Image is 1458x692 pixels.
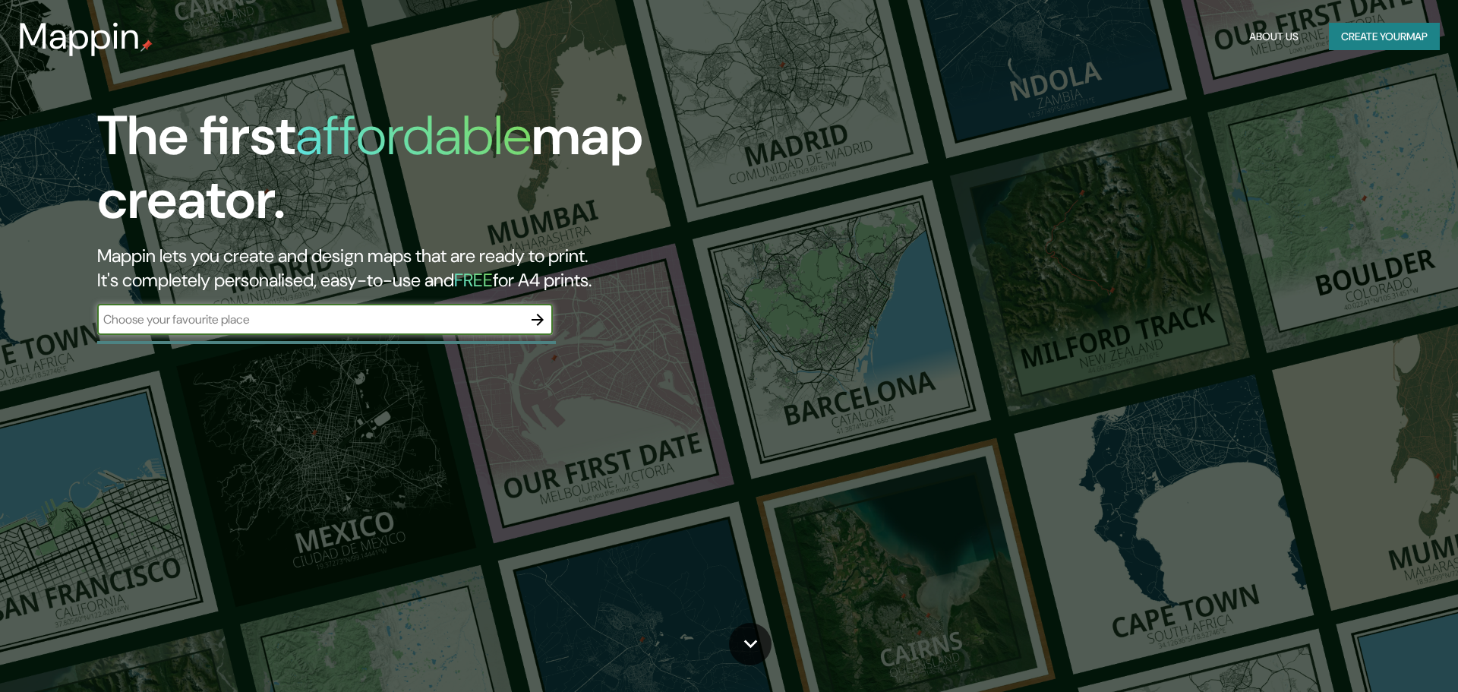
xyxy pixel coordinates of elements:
img: mappin-pin [140,39,153,52]
h5: FREE [454,268,493,292]
h2: Mappin lets you create and design maps that are ready to print. It's completely personalised, eas... [97,244,826,292]
button: About Us [1243,23,1305,51]
h3: Mappin [18,15,140,58]
button: Create yourmap [1329,23,1440,51]
input: Choose your favourite place [97,311,522,328]
h1: affordable [295,100,532,171]
h1: The first map creator. [97,104,826,244]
